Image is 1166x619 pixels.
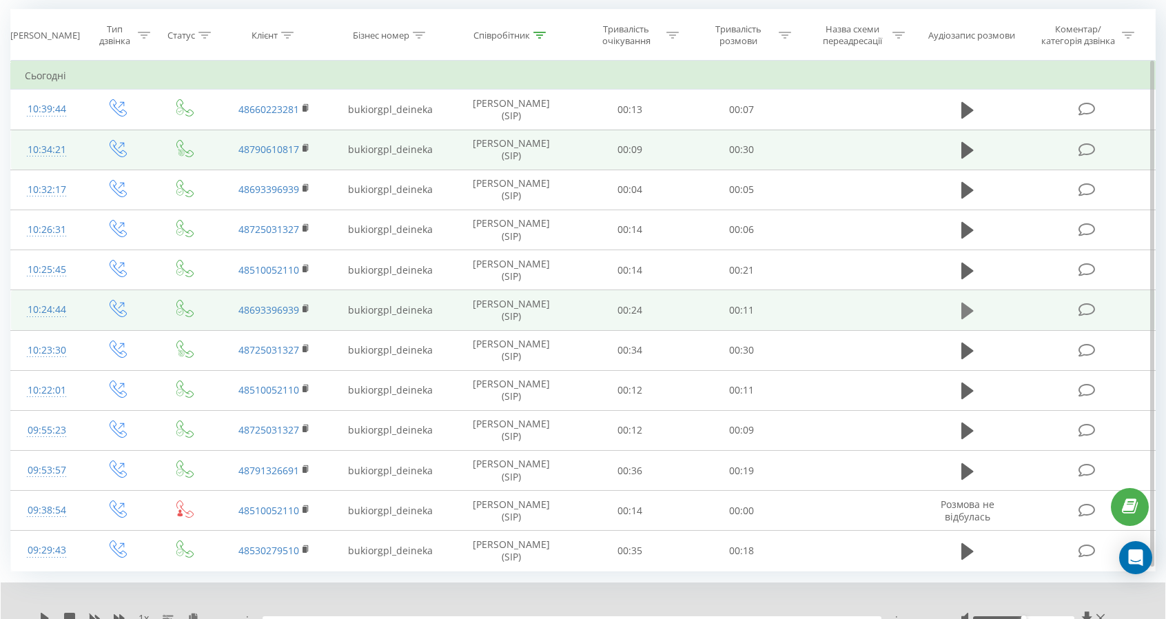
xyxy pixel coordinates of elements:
td: Сьогодні [11,62,1156,90]
td: [PERSON_NAME] (SIP) [449,250,574,290]
a: 48530279510 [238,544,299,557]
div: Тривалість очікування [589,23,663,47]
div: 10:39:44 [25,96,68,123]
td: bukiorgpl_deineka [333,250,449,290]
div: 09:29:43 [25,537,68,564]
td: [PERSON_NAME] (SIP) [449,491,574,531]
td: [PERSON_NAME] (SIP) [449,410,574,450]
div: Тип дзвінка [94,23,134,47]
a: 48510052110 [238,504,299,517]
div: Аудіозапис розмови [928,30,1015,41]
div: Коментар/категорія дзвінка [1038,23,1118,47]
div: 10:26:31 [25,216,68,243]
td: bukiorgpl_deineka [333,531,449,571]
td: bukiorgpl_deineka [333,330,449,370]
div: 10:34:21 [25,136,68,163]
a: 48693396939 [238,183,299,196]
td: 00:30 [686,330,797,370]
td: [PERSON_NAME] (SIP) [449,170,574,210]
a: 48790610817 [238,143,299,156]
td: 00:04 [574,170,686,210]
td: bukiorgpl_deineka [333,90,449,130]
td: bukiorgpl_deineka [333,451,449,491]
td: 00:00 [686,491,797,531]
a: 48510052110 [238,263,299,276]
td: 00:07 [686,90,797,130]
div: 10:25:45 [25,256,68,283]
td: 00:13 [574,90,686,130]
a: 48791326691 [238,464,299,477]
td: [PERSON_NAME] (SIP) [449,370,574,410]
div: Статус [167,30,195,41]
div: 10:32:17 [25,176,68,203]
td: 00:09 [574,130,686,170]
td: [PERSON_NAME] (SIP) [449,130,574,170]
a: 48510052110 [238,383,299,396]
td: [PERSON_NAME] (SIP) [449,531,574,571]
td: bukiorgpl_deineka [333,290,449,330]
td: bukiorgpl_deineka [333,370,449,410]
td: bukiorgpl_deineka [333,170,449,210]
td: 00:34 [574,330,686,370]
div: Бізнес номер [353,30,409,41]
div: Назва схеми переадресації [815,23,889,47]
div: 10:23:30 [25,337,68,364]
td: bukiorgpl_deineka [333,410,449,450]
td: 00:30 [686,130,797,170]
div: 09:53:57 [25,457,68,484]
td: bukiorgpl_deineka [333,491,449,531]
td: 00:21 [686,250,797,290]
div: 10:24:44 [25,296,68,323]
div: 09:38:54 [25,497,68,524]
span: Розмова не відбулась [941,498,994,523]
td: bukiorgpl_deineka [333,210,449,250]
td: [PERSON_NAME] (SIP) [449,210,574,250]
td: 00:05 [686,170,797,210]
td: 00:14 [574,250,686,290]
td: 00:06 [686,210,797,250]
div: [PERSON_NAME] [10,30,80,41]
a: 48693396939 [238,303,299,316]
td: 00:12 [574,370,686,410]
td: 00:18 [686,531,797,571]
div: 10:22:01 [25,377,68,404]
td: 00:24 [574,290,686,330]
td: [PERSON_NAME] (SIP) [449,451,574,491]
td: [PERSON_NAME] (SIP) [449,330,574,370]
div: Open Intercom Messenger [1119,541,1152,574]
a: 48660223281 [238,103,299,116]
a: 48725031327 [238,423,299,436]
div: Тривалість розмови [702,23,775,47]
a: 48725031327 [238,343,299,356]
td: bukiorgpl_deineka [333,130,449,170]
td: 00:14 [574,491,686,531]
td: 00:14 [574,210,686,250]
td: 00:35 [574,531,686,571]
div: Співробітник [473,30,530,41]
td: [PERSON_NAME] (SIP) [449,90,574,130]
div: 09:55:23 [25,417,68,444]
td: 00:12 [574,410,686,450]
a: 48725031327 [238,223,299,236]
td: 00:36 [574,451,686,491]
div: Клієнт [252,30,278,41]
td: 00:11 [686,370,797,410]
td: 00:09 [686,410,797,450]
td: [PERSON_NAME] (SIP) [449,290,574,330]
td: 00:11 [686,290,797,330]
td: 00:19 [686,451,797,491]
